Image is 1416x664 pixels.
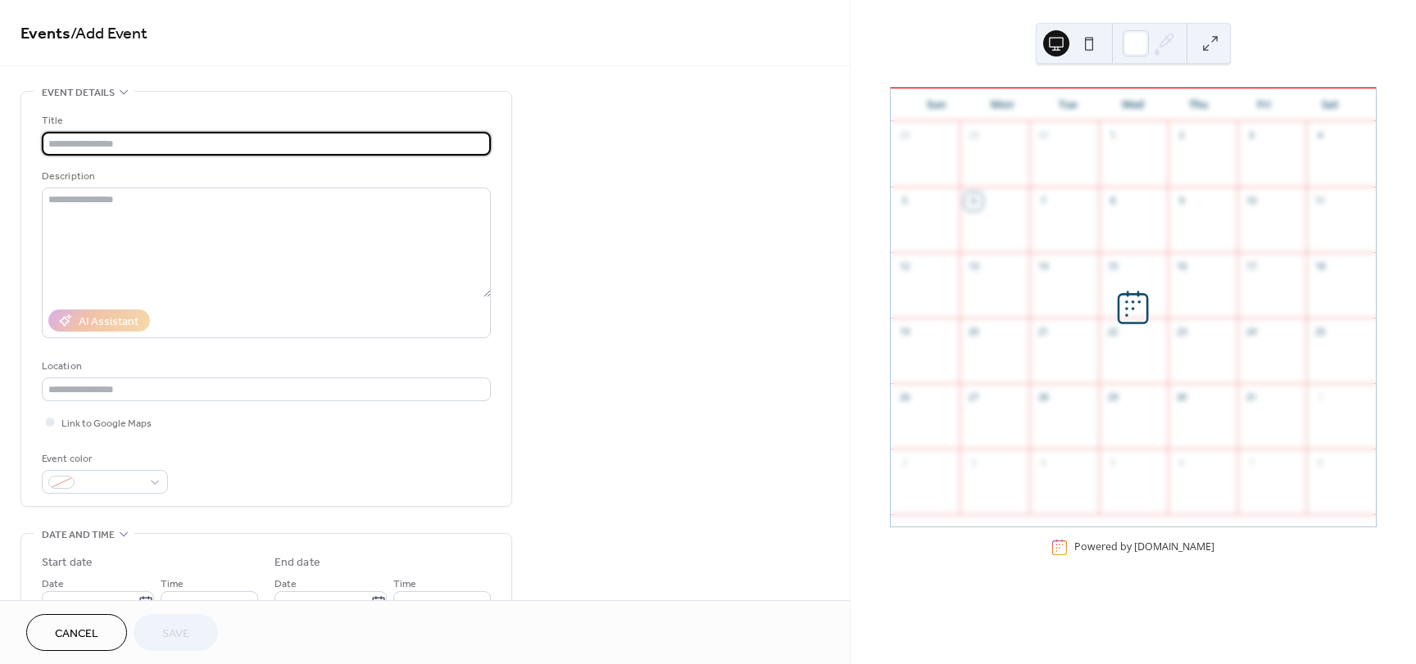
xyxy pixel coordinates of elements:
[1311,454,1329,472] div: 8
[1104,127,1122,145] div: 1
[70,18,147,50] span: / Add Event
[1242,192,1260,210] div: 10
[42,526,115,544] span: Date and time
[42,84,115,102] span: Event details
[896,127,914,145] div: 28
[964,258,983,276] div: 13
[1034,127,1052,145] div: 30
[1104,192,1122,210] div: 8
[896,454,914,472] div: 2
[1034,454,1052,472] div: 4
[1173,127,1191,145] div: 2
[964,389,983,407] div: 27
[1242,454,1260,472] div: 7
[1242,389,1260,407] div: 31
[61,415,152,432] span: Link to Google Maps
[1311,192,1329,210] div: 11
[1104,323,1122,341] div: 22
[42,358,488,375] div: Location
[896,323,914,341] div: 19
[1297,88,1363,121] div: Sat
[393,576,416,593] span: Time
[161,576,184,593] span: Time
[1104,258,1122,276] div: 15
[1074,540,1214,553] div: Powered by
[964,323,983,341] div: 20
[1034,258,1052,276] div: 14
[42,576,64,593] span: Date
[896,258,914,276] div: 12
[42,112,488,129] div: Title
[1311,258,1329,276] div: 18
[1173,258,1191,276] div: 16
[1034,323,1052,341] div: 21
[896,389,914,407] div: 26
[1134,540,1214,553] a: [DOMAIN_NAME]
[1173,389,1191,407] div: 30
[1242,323,1260,341] div: 24
[969,88,1035,121] div: Mon
[1101,88,1166,121] div: Wed
[1242,258,1260,276] div: 17
[1166,88,1232,121] div: Thu
[1035,88,1101,121] div: Tue
[275,554,320,571] div: End date
[1311,323,1329,341] div: 25
[1232,88,1297,121] div: Fri
[1173,454,1191,472] div: 6
[1311,389,1329,407] div: 1
[1034,192,1052,210] div: 7
[55,626,98,643] span: Cancel
[904,88,969,121] div: Sun
[275,576,297,593] span: Date
[1104,389,1122,407] div: 29
[964,454,983,472] div: 3
[964,192,983,210] div: 6
[42,168,488,185] div: Description
[1034,389,1052,407] div: 28
[1173,323,1191,341] div: 23
[964,127,983,145] div: 29
[1242,127,1260,145] div: 3
[20,18,70,50] a: Events
[1104,454,1122,472] div: 5
[26,614,127,651] button: Cancel
[42,554,93,571] div: Start date
[896,192,914,210] div: 5
[42,450,165,468] div: Event color
[1173,192,1191,210] div: 9
[1311,127,1329,145] div: 4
